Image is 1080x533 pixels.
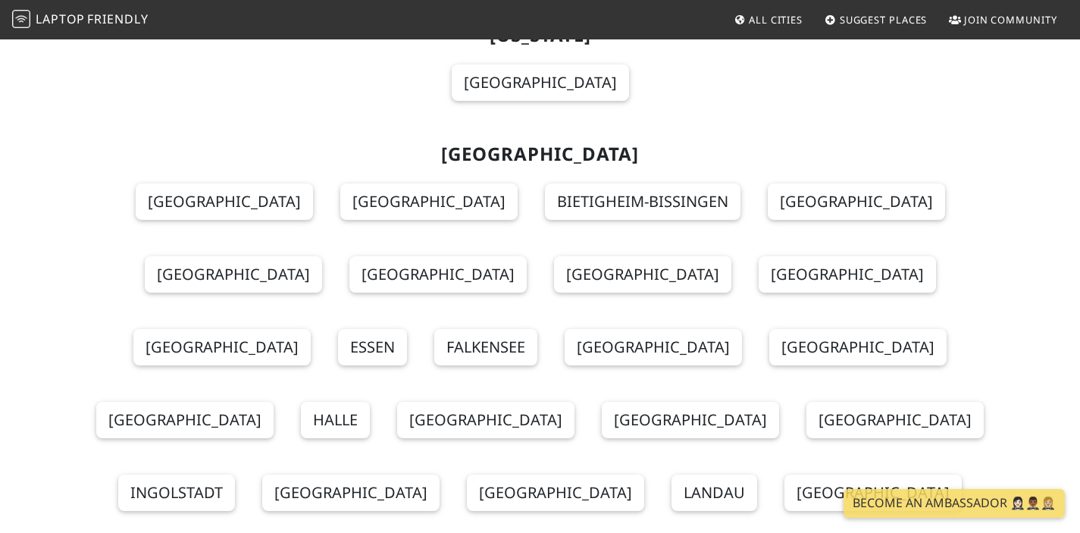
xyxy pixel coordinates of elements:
a: [GEOGRAPHIC_DATA] [397,402,574,438]
a: [GEOGRAPHIC_DATA] [768,183,945,220]
a: [GEOGRAPHIC_DATA] [349,256,527,293]
a: [GEOGRAPHIC_DATA] [554,256,731,293]
a: [GEOGRAPHIC_DATA] [262,475,440,511]
a: [GEOGRAPHIC_DATA] [806,402,984,438]
a: All Cities [728,6,809,33]
a: [GEOGRAPHIC_DATA] [565,329,742,365]
a: [GEOGRAPHIC_DATA] [602,402,779,438]
a: [GEOGRAPHIC_DATA] [133,329,311,365]
a: [GEOGRAPHIC_DATA] [769,329,947,365]
span: Friendly [87,11,148,27]
span: All Cities [749,13,803,27]
a: [GEOGRAPHIC_DATA] [759,256,936,293]
a: Join Community [943,6,1063,33]
a: Ingolstadt [118,475,235,511]
a: [GEOGRAPHIC_DATA] [452,64,629,101]
a: LaptopFriendly LaptopFriendly [12,7,149,33]
a: Essen [338,329,407,365]
span: Suggest Places [840,13,928,27]
a: Suggest Places [819,6,934,33]
a: [GEOGRAPHIC_DATA] [145,256,322,293]
a: Landau [671,475,757,511]
h2: [GEOGRAPHIC_DATA] [49,143,1031,165]
a: [GEOGRAPHIC_DATA] [96,402,274,438]
a: Falkensee [434,329,537,365]
a: [GEOGRAPHIC_DATA] [467,475,644,511]
a: [GEOGRAPHIC_DATA] [136,183,313,220]
a: Bietigheim-Bissingen [545,183,740,220]
span: Laptop [36,11,85,27]
img: LaptopFriendly [12,10,30,28]
a: [GEOGRAPHIC_DATA] [340,183,518,220]
a: [GEOGRAPHIC_DATA] [784,475,962,511]
a: Halle [301,402,370,438]
span: Join Community [964,13,1057,27]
